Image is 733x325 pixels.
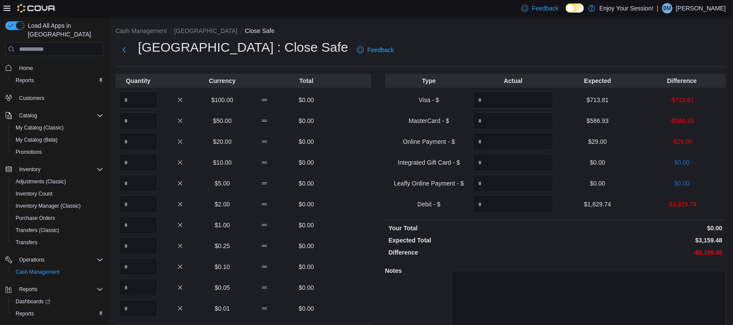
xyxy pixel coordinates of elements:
input: Quantity [473,91,554,109]
span: Operations [19,256,45,263]
p: -$713.81 [642,96,723,104]
span: Reports [16,310,34,317]
p: $0.25 [203,242,242,250]
p: -$3,159.48 [557,248,723,257]
p: $2.00 [203,200,242,209]
input: Quantity [119,133,158,150]
span: Cash Management [12,267,103,277]
p: $0.00 [557,179,638,188]
p: $713.81 [557,96,638,104]
p: $29.00 [557,137,638,146]
p: Total [287,76,326,85]
a: Inventory Count [12,189,56,199]
span: Reports [16,77,34,84]
p: Difference [642,76,723,85]
a: Inventory Manager (Classic) [12,201,84,211]
button: Catalog [16,110,40,121]
button: Inventory [2,163,107,176]
span: Dashboards [16,298,50,305]
a: Cash Management [12,267,63,277]
span: Reports [16,284,103,295]
button: Catalog [2,109,107,122]
p: -$1,829.74 [642,200,723,209]
button: Adjustments (Classic) [9,176,107,188]
span: Transfers (Classic) [12,225,103,235]
button: Cash Management [9,266,107,278]
p: $0.10 [203,262,242,271]
span: My Catalog (Beta) [16,136,58,143]
span: Home [16,62,103,73]
p: $1.00 [203,221,242,229]
h5: Notes [385,262,450,279]
p: Difference [389,248,554,257]
p: $0.00 [287,179,326,188]
p: $0.00 [557,224,723,232]
span: Reports [12,75,103,86]
button: My Catalog (Classic) [9,122,107,134]
span: BM [664,3,671,13]
a: Customers [16,93,48,103]
button: Operations [16,255,48,265]
p: Online Payment - $ [389,137,469,146]
input: Quantity [473,154,554,171]
a: My Catalog (Beta) [12,135,61,145]
p: $586.93 [557,116,638,125]
p: MasterCard - $ [389,116,469,125]
span: Purchase Orders [16,215,55,222]
p: $20.00 [203,137,242,146]
button: Transfers (Classic) [9,224,107,236]
input: Quantity [473,133,554,150]
input: Quantity [119,258,158,275]
button: Purchase Orders [9,212,107,224]
img: Cova [17,4,56,13]
button: Home [2,61,107,74]
input: Quantity [473,175,554,192]
span: Dashboards [12,296,103,307]
span: Purchase Orders [12,213,103,223]
button: Reports [9,308,107,320]
span: Adjustments (Classic) [12,176,103,187]
p: Your Total [389,224,554,232]
a: My Catalog (Classic) [12,123,67,133]
button: Transfers [9,236,107,249]
input: Quantity [119,112,158,129]
button: Reports [2,283,107,295]
span: Transfers [12,237,103,248]
p: -$29.00 [642,137,723,146]
input: Quantity [119,196,158,213]
input: Quantity [119,237,158,255]
p: $1,829.74 [557,200,638,209]
input: Quantity [119,154,158,171]
nav: An example of EuiBreadcrumbs [116,27,726,37]
a: Adjustments (Classic) [12,176,69,187]
button: Reports [16,284,41,295]
p: $0.00 [287,242,326,250]
span: Operations [16,255,103,265]
span: Customers [19,95,44,102]
span: Transfers [16,239,37,246]
a: Home [16,63,36,73]
span: Reports [19,286,37,293]
button: Next [116,41,133,59]
input: Dark Mode [566,3,584,13]
button: Inventory Manager (Classic) [9,200,107,212]
p: | [657,3,659,13]
span: Promotions [12,147,103,157]
p: Currency [203,76,242,85]
h1: [GEOGRAPHIC_DATA] : Close Safe [138,39,348,56]
p: Debit - $ [389,200,469,209]
p: $0.00 [287,137,326,146]
span: Home [19,65,33,72]
button: Reports [9,74,107,86]
a: Transfers [12,237,41,248]
p: [PERSON_NAME] [676,3,726,13]
button: Close Safe [245,27,274,34]
input: Quantity [119,279,158,296]
a: Promotions [12,147,46,157]
button: Inventory Count [9,188,107,200]
p: Visa - $ [389,96,469,104]
p: $0.05 [203,283,242,292]
p: Type [389,76,469,85]
button: Customers [2,92,107,104]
